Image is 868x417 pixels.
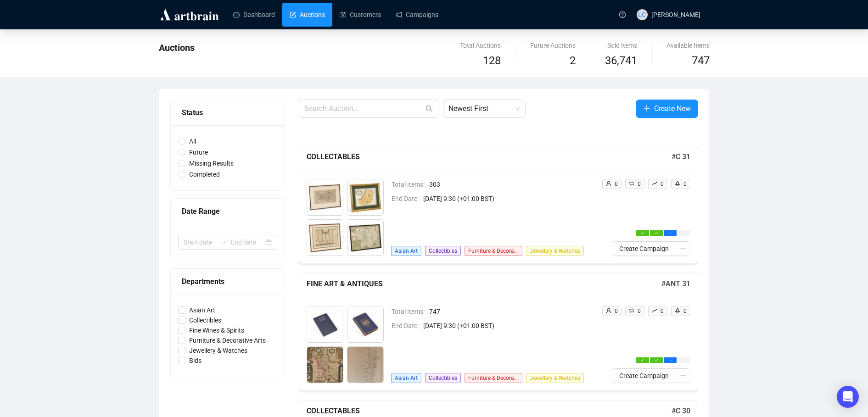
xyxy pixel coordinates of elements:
img: logo [159,7,220,22]
span: [PERSON_NAME] [651,11,700,18]
span: Future [185,147,212,157]
input: Start date [184,237,216,247]
a: COLLECTABLES#C 31Total Items303End Date[DATE] 9:30 (+01:00 BST)Asian ArtCollectiblesFurniture & D... [299,146,698,264]
span: Completed [185,169,224,179]
img: 3_1.jpg [307,220,343,256]
span: 0 [661,181,664,187]
img: 1_1.jpg [307,179,343,215]
span: End Date [392,321,423,331]
span: 128 [483,54,501,67]
button: Create Campaign [612,368,676,383]
span: 0 [661,308,664,314]
span: ellipsis [668,358,672,362]
span: Asian Art [391,373,421,383]
span: 0 [615,308,618,314]
div: Total Auctions [460,40,501,50]
a: Campaigns [396,3,438,27]
span: Furniture & Decorative Arts [465,246,522,256]
span: user [606,181,611,186]
h5: FINE ART & ANTIQUES [307,278,661,289]
span: plus [643,105,650,112]
img: 1_1.jpg [307,306,343,342]
span: Asian Art [185,305,219,315]
span: rise [652,308,657,313]
h5: COLLECTABLES [307,151,672,162]
span: rocket [675,308,680,313]
input: Search Auction... [304,103,424,114]
span: Bids [185,356,205,366]
span: Auctions [159,42,195,53]
div: Departments [182,276,274,287]
span: Create Campaign [619,371,669,381]
img: 4_1.jpg [347,347,383,383]
span: Furniture & Decorative Arts [465,373,522,383]
div: Status [182,107,274,118]
span: Jewellery & Watches [526,246,584,256]
span: check [655,358,658,362]
span: 747 [429,306,594,317]
span: 0 [683,181,687,187]
div: Future Auctions [530,40,576,50]
h5: # C 31 [672,151,690,162]
span: Collectibles [425,246,461,256]
span: 0 [683,308,687,314]
span: swap-right [220,239,227,246]
div: Sold Items [605,40,637,50]
h5: # ANT 31 [661,278,690,289]
span: 36,741 [605,52,637,70]
span: check [641,231,644,235]
a: Auctions [290,3,325,27]
a: FINE ART & ANTIQUES#ANT 31Total Items747End Date[DATE] 9:30 (+01:00 BST)Asian ArtCollectiblesFurn... [299,273,698,391]
h5: COLLECTABLES [307,406,672,417]
span: 303 [429,179,594,189]
div: Open Intercom Messenger [837,386,859,408]
button: Create New [636,100,698,118]
span: [DATE] 9:30 (+01:00 BST) [423,194,594,204]
span: Create Campaign [619,244,669,254]
span: ellipsis [680,372,686,378]
span: All [185,136,200,146]
h5: # C 30 [672,406,690,417]
span: retweet [629,308,634,313]
span: question-circle [619,11,626,18]
span: check [641,358,644,362]
span: Total Items [392,306,429,317]
span: search [426,105,433,112]
span: Collectibles [425,373,461,383]
span: Collectibles [185,315,225,325]
span: Jewellery & Watches [185,345,251,356]
span: Newest First [448,100,520,117]
span: End Date [392,194,423,204]
span: rise [652,181,657,186]
img: 3_1.jpg [307,347,343,383]
span: 2 [570,54,576,67]
span: 0 [615,181,618,187]
span: Missing Results [185,158,237,168]
span: 747 [692,54,710,67]
span: user [606,308,611,313]
span: Total Items [392,179,429,189]
div: Available Items [666,40,710,50]
span: Fine Wines & Spirits [185,325,248,335]
span: Asian Art [391,246,421,256]
span: ellipsis [668,231,672,235]
span: LC [638,10,646,20]
span: ellipsis [680,245,686,251]
img: 2_1.jpg [347,179,383,215]
span: Jewellery & Watches [526,373,584,383]
input: End date [231,237,263,247]
span: Furniture & Decorative Arts [185,335,269,345]
span: rocket [675,181,680,186]
span: 0 [638,308,641,314]
a: Customers [340,3,381,27]
button: Create Campaign [612,241,676,256]
span: Create New [654,103,691,114]
span: check [655,231,658,235]
span: 0 [638,181,641,187]
span: [DATE] 9:30 (+01:00 BST) [423,321,594,331]
div: Date Range [182,206,274,217]
span: retweet [629,181,634,186]
a: Dashboard [233,3,275,27]
img: 4_1.jpg [347,220,383,256]
span: to [220,239,227,246]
